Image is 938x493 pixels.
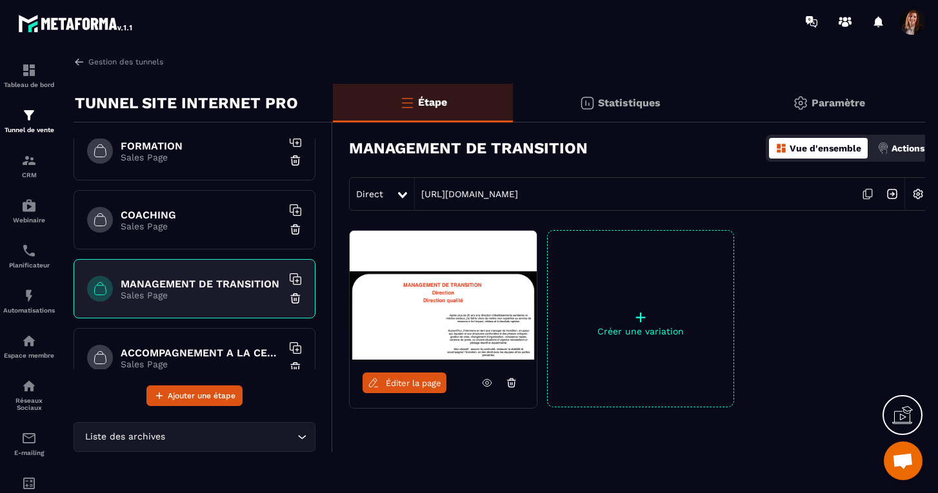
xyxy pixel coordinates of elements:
[892,143,924,153] p: Actions
[906,182,930,206] img: setting-w.858f3a88.svg
[82,430,168,444] span: Liste des archives
[21,378,37,394] img: social-network
[884,441,923,480] a: Ouvrir le chat
[3,171,55,179] p: CRM
[3,449,55,456] p: E-mailing
[363,372,446,393] a: Éditer la page
[3,126,55,133] p: Tunnel de vente
[3,81,55,88] p: Tableau de bord
[399,95,415,110] img: bars-o.4a397970.svg
[121,359,282,369] p: Sales Page
[21,243,37,258] img: scheduler
[121,290,282,300] p: Sales Page
[3,143,55,188] a: formationformationCRM
[75,90,298,116] p: TUNNEL SITE INTERNET PRO
[21,288,37,304] img: automations
[3,397,55,411] p: Réseaux Sociaux
[3,324,55,369] a: automationsautomationsEspace membre
[812,97,865,109] p: Paramètre
[3,352,55,359] p: Espace membre
[21,153,37,168] img: formation
[3,217,55,224] p: Webinaire
[121,152,282,162] p: Sales Page
[289,154,302,167] img: trash
[790,143,861,153] p: Vue d'ensemble
[880,182,904,206] img: arrow-next.bcc2205e.svg
[3,233,55,278] a: schedulerschedulerPlanificateur
[775,142,787,154] img: dashboard-orange.40269519.svg
[168,430,294,444] input: Search for option
[21,430,37,446] img: email
[21,198,37,213] img: automations
[289,361,302,374] img: trash
[579,95,595,111] img: stats.20deebd0.svg
[3,421,55,466] a: emailemailE-mailing
[548,308,733,326] p: +
[168,389,235,402] span: Ajouter une étape
[3,369,55,421] a: social-networksocial-networkRéseaux Sociaux
[3,262,55,269] p: Planificateur
[356,189,383,199] span: Direct
[349,139,588,157] h3: MANAGEMENT DE TRANSITION
[3,188,55,233] a: automationsautomationsWebinaire
[548,326,733,336] p: Créer une variation
[18,12,134,35] img: logo
[3,53,55,98] a: formationformationTableau de bord
[289,292,302,305] img: trash
[386,378,441,388] span: Éditer la page
[121,347,282,359] h6: ACCOMPAGNEMENT A LA CERTIFICATION HAS
[21,108,37,123] img: formation
[415,189,518,199] a: [URL][DOMAIN_NAME]
[598,97,661,109] p: Statistiques
[121,140,282,152] h6: FORMATION
[121,209,282,221] h6: COACHING
[21,63,37,78] img: formation
[793,95,808,111] img: setting-gr.5f69749f.svg
[121,278,282,290] h6: MANAGEMENT DE TRANSITION
[3,307,55,314] p: Automatisations
[877,142,889,154] img: actions.d6e523a2.png
[121,221,282,231] p: Sales Page
[74,56,85,68] img: arrow
[350,231,537,360] img: image
[3,278,55,324] a: automationsautomationsAutomatisations
[74,56,163,68] a: Gestion des tunnels
[289,223,302,236] img: trash
[21,476,37,491] img: accountant
[418,96,447,108] p: Étape
[74,422,315,452] div: Search for option
[21,333,37,349] img: automations
[146,385,243,406] button: Ajouter une étape
[3,98,55,143] a: formationformationTunnel de vente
